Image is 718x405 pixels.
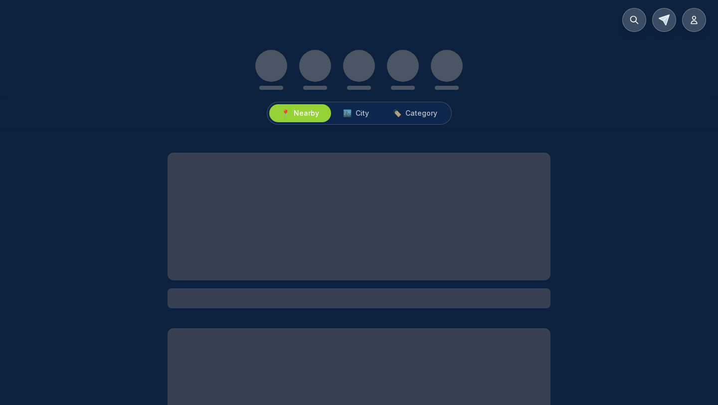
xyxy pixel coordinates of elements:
[381,104,449,122] button: 🏷️Category
[294,108,319,118] span: Nearby
[393,108,401,118] span: 🏷️
[343,108,352,118] span: 🏙️
[405,108,437,118] span: Category
[331,104,381,122] button: 🏙️City
[356,108,369,118] span: City
[269,104,331,122] button: 📍Nearby
[281,108,290,118] span: 📍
